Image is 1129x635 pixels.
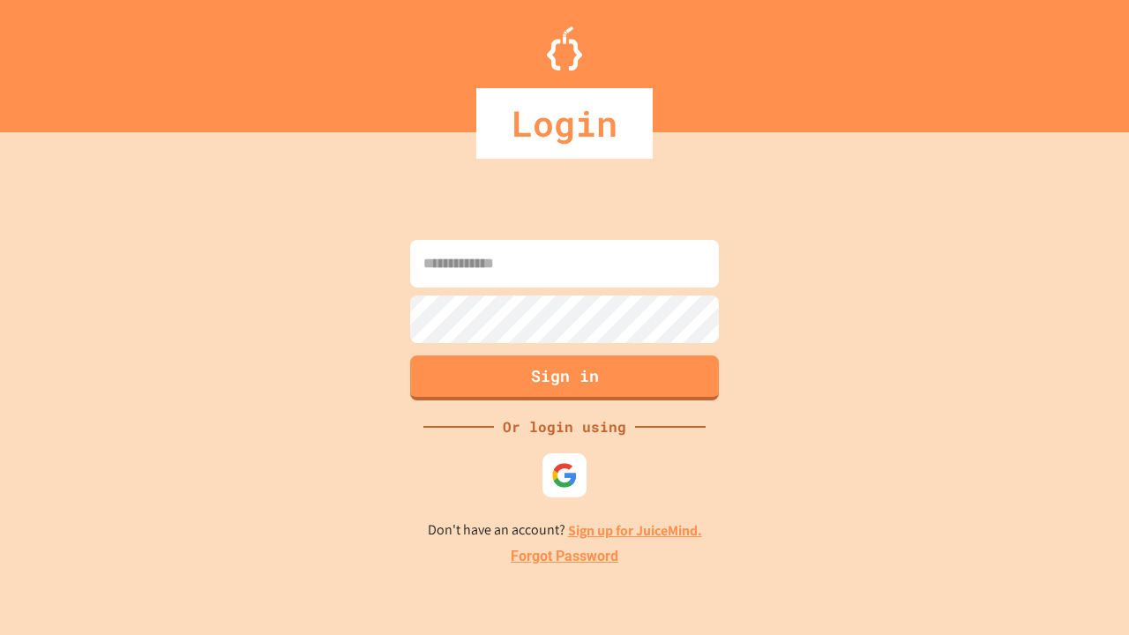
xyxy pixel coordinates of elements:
[511,546,618,567] a: Forgot Password
[494,416,635,437] div: Or login using
[476,88,653,159] div: Login
[428,519,702,542] p: Don't have an account?
[983,488,1111,563] iframe: chat widget
[551,462,578,489] img: google-icon.svg
[410,355,719,400] button: Sign in
[568,521,702,540] a: Sign up for JuiceMind.
[1055,564,1111,617] iframe: chat widget
[547,26,582,71] img: Logo.svg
